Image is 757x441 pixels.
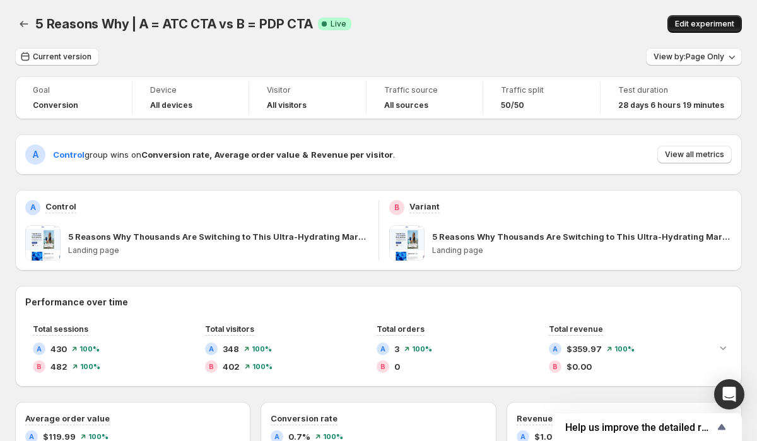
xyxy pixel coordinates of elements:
[15,15,33,33] button: Back
[302,150,308,160] strong: &
[394,203,399,213] h2: B
[68,245,368,256] p: Landing page
[252,363,273,370] span: 100 %
[675,19,734,29] span: Edit experiment
[205,324,254,334] span: Total visitors
[501,100,524,110] span: 50/50
[714,379,744,409] div: Open Intercom Messenger
[501,84,582,112] a: Traffic split50/50
[209,345,214,353] h2: A
[50,360,67,373] span: 482
[553,345,558,353] h2: A
[214,150,300,160] strong: Average order value
[37,363,42,370] h2: B
[714,339,732,356] button: Expand chart
[377,324,425,334] span: Total orders
[33,148,38,161] h2: A
[223,343,239,355] span: 348
[30,203,36,213] h2: A
[667,15,742,33] button: Edit experiment
[618,84,724,112] a: Test duration28 days 6 hours 19 minutes
[53,150,85,160] span: Control
[384,100,428,110] h4: All sources
[25,412,110,425] h3: Average order value
[25,296,732,309] h2: Performance over time
[33,85,114,95] span: Goal
[267,85,348,95] span: Visitor
[654,52,724,62] span: View by: Page Only
[549,324,603,334] span: Total revenue
[646,48,742,66] button: View by:Page Only
[53,150,395,160] span: group wins on .
[33,52,91,62] span: Current version
[565,421,714,433] span: Help us improve the detailed report for A/B campaigns
[252,345,272,353] span: 100 %
[267,100,307,110] h4: All visitors
[311,150,393,160] strong: Revenue per visitor
[412,345,432,353] span: 100 %
[88,433,109,440] span: 100 %
[657,146,732,163] button: View all metrics
[141,150,209,160] strong: Conversion rate
[267,84,348,112] a: VisitorAll visitors
[614,345,635,353] span: 100 %
[209,150,212,160] strong: ,
[394,360,400,373] span: 0
[331,19,346,29] span: Live
[517,412,597,425] h3: Revenue per visitor
[618,100,724,110] span: 28 days 6 hours 19 minutes
[618,85,724,95] span: Test duration
[37,345,42,353] h2: A
[150,84,232,112] a: DeviceAll devices
[80,363,100,370] span: 100 %
[566,360,592,373] span: $0.00
[35,16,313,32] span: 5 Reasons Why | A = ATC CTA vs B = PDP CTA
[33,100,78,110] span: Conversion
[380,363,385,370] h2: B
[33,84,114,112] a: GoalConversion
[384,85,466,95] span: Traffic source
[394,343,399,355] span: 3
[223,360,240,373] span: 402
[25,225,61,261] img: 5 Reasons Why Thousands Are Switching to This Ultra-Hydrating Marine Plasma
[665,150,724,160] span: View all metrics
[45,200,76,213] p: Control
[323,433,343,440] span: 100 %
[553,363,558,370] h2: B
[271,412,337,425] h3: Conversion rate
[79,345,100,353] span: 100 %
[68,230,368,243] p: 5 Reasons Why Thousands Are Switching to This Ultra-Hydrating Marine Plasma
[33,324,88,334] span: Total sessions
[50,343,67,355] span: 430
[501,85,582,95] span: Traffic split
[29,433,34,440] h2: A
[380,345,385,353] h2: A
[566,343,602,355] span: $359.97
[274,433,279,440] h2: A
[520,433,525,440] h2: A
[384,84,466,112] a: Traffic sourceAll sources
[432,245,732,256] p: Landing page
[150,85,232,95] span: Device
[150,100,192,110] h4: All devices
[432,230,732,243] p: 5 Reasons Why Thousands Are Switching to This Ultra-Hydrating Marine Plasma 2
[409,200,440,213] p: Variant
[209,363,214,370] h2: B
[15,48,99,66] button: Current version
[565,420,729,435] button: Show survey - Help us improve the detailed report for A/B campaigns
[389,225,425,261] img: 5 Reasons Why Thousands Are Switching to This Ultra-Hydrating Marine Plasma 2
